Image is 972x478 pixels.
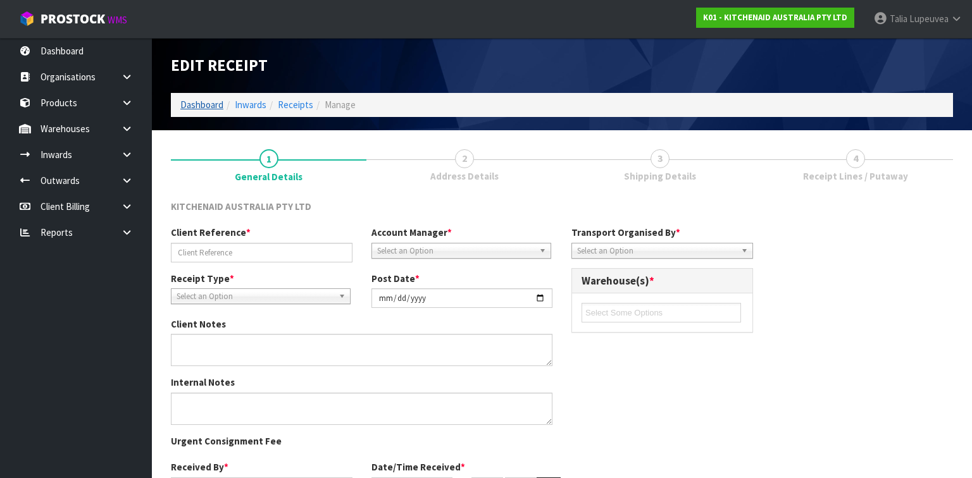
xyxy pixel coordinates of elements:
[890,13,907,25] span: Talia
[624,169,696,183] span: Shipping Details
[171,317,226,331] label: Client Notes
[171,226,251,239] label: Client Reference
[177,289,333,304] span: Select an Option
[171,200,311,212] span: KITCHENAID AUSTRALIA PTY LTD
[371,226,452,239] label: Account Manager
[171,434,282,448] label: Urgent Consignment Fee
[846,149,865,168] span: 4
[259,149,278,168] span: 1
[180,99,223,111] a: Dashboard
[371,460,465,474] label: Date/Time Received
[171,272,234,285] label: Receipt Type
[651,149,670,168] span: 3
[577,243,736,259] span: Select an Option
[696,8,854,28] a: K01 - KITCHENAID AUSTRALIA PTY LTD
[235,99,266,111] a: Inwards
[703,12,847,23] strong: K01 - KITCHENAID AUSTRALIA PTY LTD
[455,149,474,168] span: 2
[171,55,268,75] span: Edit Receipt
[171,376,235,389] label: Internal Notes
[325,99,356,111] span: Manage
[19,11,35,27] img: cube-alt.png
[278,99,313,111] a: Receipts
[235,170,302,183] span: General Details
[803,169,908,183] span: Receipt Lines / Putaway
[582,275,743,287] h3: Warehouse(s)
[430,169,499,183] span: Address Details
[909,13,949,25] span: Lupeuvea
[108,14,127,26] small: WMS
[371,272,420,285] label: Post Date
[171,243,352,262] input: Client Reference
[171,460,228,474] label: Received By
[571,226,680,239] label: Transport Organised By
[377,243,534,259] span: Select an Option
[40,11,105,27] span: ProStock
